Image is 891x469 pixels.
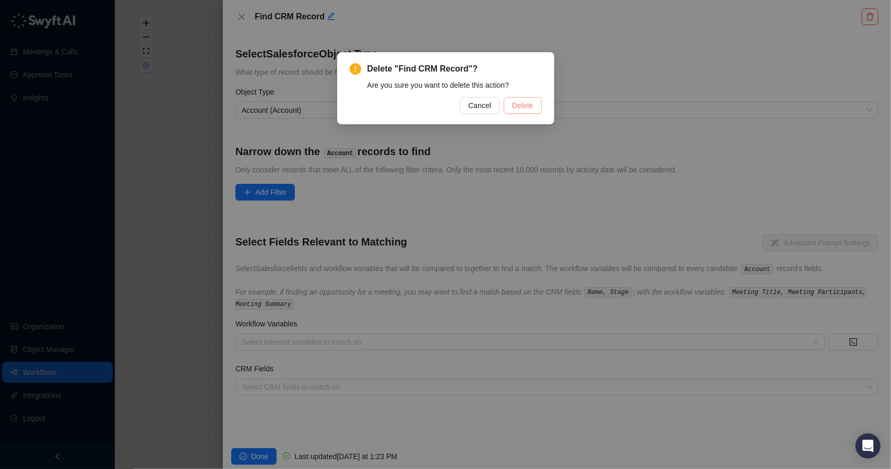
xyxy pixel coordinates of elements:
span: Delete "Find CRM Record"? [367,63,542,75]
button: Delete [504,97,541,114]
div: Are you sure you want to delete this action? [367,79,542,91]
span: exclamation-circle [350,63,361,75]
span: Delete [512,100,533,111]
span: Cancel [468,100,491,111]
div: Open Intercom Messenger [856,433,881,459]
button: Cancel [460,97,500,114]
